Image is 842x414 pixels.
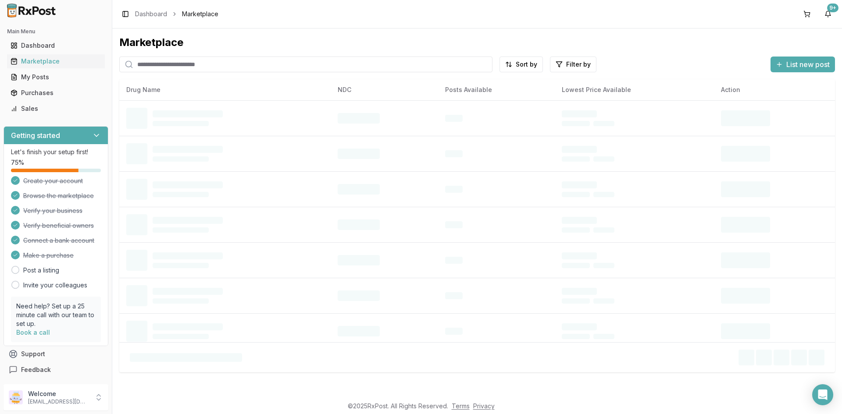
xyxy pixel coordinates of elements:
[771,57,835,72] button: List new post
[119,35,835,50] div: Marketplace
[28,398,89,405] p: [EMAIL_ADDRESS][DOMAIN_NAME]
[4,70,108,84] button: My Posts
[11,41,101,50] div: Dashboard
[23,251,74,260] span: Make a purchase
[23,221,94,230] span: Verify beneficial owners
[827,4,838,12] div: 9+
[135,10,167,18] a: Dashboard
[23,281,87,290] a: Invite your colleagues
[23,191,94,200] span: Browse the marketplace
[11,158,24,167] span: 75 %
[11,148,101,156] p: Let's finish your setup first!
[4,346,108,362] button: Support
[7,28,105,35] h2: Main Menu
[7,53,105,69] a: Marketplace
[23,236,94,245] span: Connect a bank account
[7,101,105,117] a: Sales
[812,384,833,405] div: Open Intercom Messenger
[21,365,51,374] span: Feedback
[11,130,60,141] h3: Getting started
[473,402,495,410] a: Privacy
[4,102,108,116] button: Sales
[23,177,83,185] span: Create your account
[182,10,218,18] span: Marketplace
[119,79,331,100] th: Drug Name
[16,302,96,328] p: Need help? Set up a 25 minute call with our team to set up.
[23,206,82,215] span: Verify your business
[7,85,105,101] a: Purchases
[11,57,101,66] div: Marketplace
[135,10,218,18] nav: breadcrumb
[9,390,23,404] img: User avatar
[11,104,101,113] div: Sales
[452,402,470,410] a: Terms
[23,266,59,275] a: Post a listing
[28,389,89,398] p: Welcome
[555,79,714,100] th: Lowest Price Available
[7,38,105,53] a: Dashboard
[4,362,108,378] button: Feedback
[4,4,60,18] img: RxPost Logo
[11,73,101,81] div: My Posts
[771,61,835,70] a: List new post
[438,79,555,100] th: Posts Available
[786,59,830,70] span: List new post
[7,69,105,85] a: My Posts
[516,60,537,69] span: Sort by
[499,57,543,72] button: Sort by
[11,88,101,97] div: Purchases
[821,7,835,21] button: 9+
[4,54,108,68] button: Marketplace
[4,86,108,100] button: Purchases
[16,329,50,336] a: Book a call
[331,79,438,100] th: NDC
[550,57,596,72] button: Filter by
[4,39,108,53] button: Dashboard
[566,60,591,69] span: Filter by
[714,79,835,100] th: Action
